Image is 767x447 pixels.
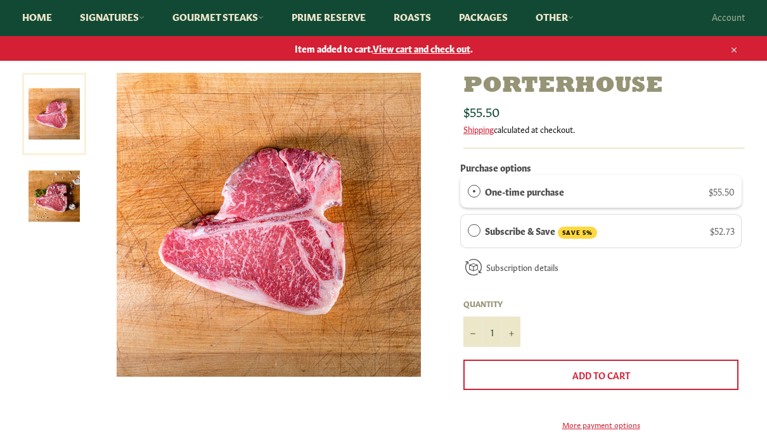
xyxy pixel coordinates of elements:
button: Reduce item quantity by one [463,317,482,347]
label: One-time purchase [485,184,564,198]
span: Add to Cart [572,368,630,381]
img: Porterhouse [29,170,80,222]
label: Subscribe & Save [485,223,598,239]
span: View cart and check out [373,42,470,54]
span: SAVE 5% [558,227,597,239]
a: More payment options [463,419,738,430]
span: Item added to cart. . [10,42,757,54]
label: Purchase options [460,161,531,173]
div: calculated at checkout. [463,123,745,135]
h1: Porterhouse [463,73,745,100]
span: $55.50 [463,102,500,120]
div: One-time purchase [468,184,480,198]
img: Porterhouse [117,73,421,377]
label: Quantity [463,298,520,309]
span: $52.73 [710,224,735,237]
span: $55.50 [709,185,735,198]
a: Shipping [463,123,494,135]
button: Increase item quantity by one [501,317,520,347]
div: Subscribe & Save [468,223,480,237]
a: Item added to cart.View cart and check out. [10,36,757,61]
button: Add to Cart [463,360,738,390]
